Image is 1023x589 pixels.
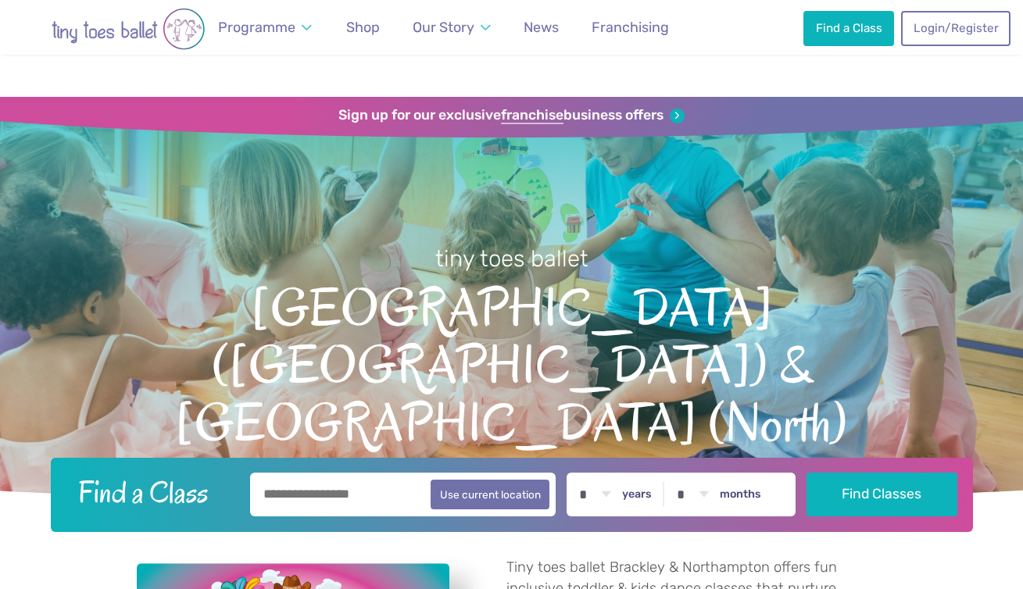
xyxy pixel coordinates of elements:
a: Login/Register [901,11,1010,45]
label: years [622,487,652,502]
span: Franchising [592,19,669,35]
a: Find a Class [803,11,894,45]
a: Our Story [406,10,498,45]
label: months [720,487,761,502]
span: [GEOGRAPHIC_DATA] ([GEOGRAPHIC_DATA]) & [GEOGRAPHIC_DATA] (North) [27,274,996,453]
a: Programme [211,10,319,45]
a: Shop [339,10,387,45]
a: Franchising [585,10,676,45]
img: tiny toes ballet [19,8,238,50]
a: News [517,10,566,45]
span: News [524,19,559,35]
span: Our Story [413,19,474,35]
button: Find Classes [807,473,957,516]
a: Sign up for our exclusivefranchisebusiness offers [338,107,685,124]
span: Shop [346,19,380,35]
button: Use current location [431,480,550,509]
strong: franchise [501,107,563,124]
small: tiny toes ballet [435,245,588,272]
h2: Find a Class [66,473,239,512]
span: Programme [218,19,295,35]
